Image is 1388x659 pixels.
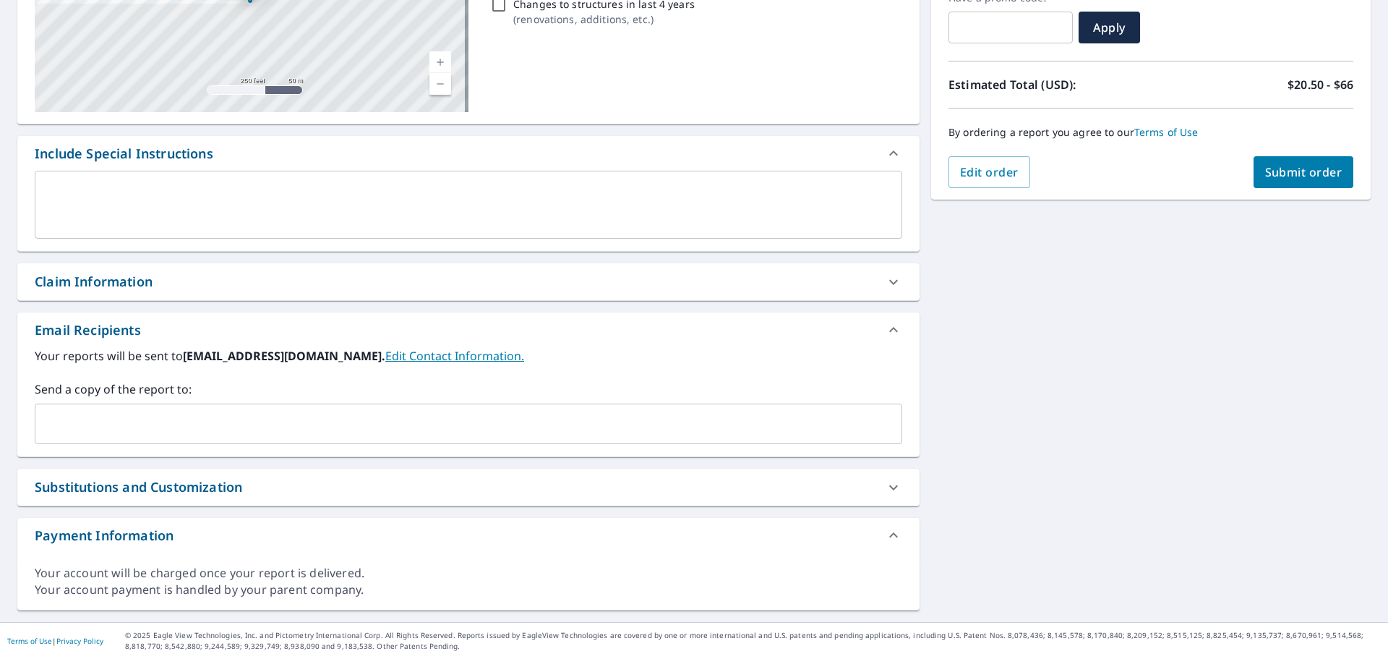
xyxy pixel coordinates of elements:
[17,469,920,506] div: Substitutions and Customization
[56,636,103,646] a: Privacy Policy
[429,51,451,73] a: Current Level 17, Zoom In
[35,526,173,545] div: Payment Information
[7,637,103,645] p: |
[35,347,902,365] label: Your reports will be sent to
[17,518,920,553] div: Payment Information
[948,76,1151,93] p: Estimated Total (USD):
[35,565,902,582] div: Your account will be charged once your report is delivered.
[1090,20,1128,35] span: Apply
[948,126,1353,139] p: By ordering a report you agree to our
[1288,76,1353,93] p: $20.50 - $66
[960,164,1019,180] span: Edit order
[35,582,902,598] div: Your account payment is handled by your parent company.
[429,73,451,95] a: Current Level 17, Zoom Out
[17,313,920,347] div: Email Recipients
[7,636,52,646] a: Terms of Use
[1254,156,1354,188] button: Submit order
[35,380,902,398] label: Send a copy of the report to:
[125,630,1381,652] p: © 2025 Eagle View Technologies, Inc. and Pictometry International Corp. All Rights Reserved. Repo...
[385,348,524,364] a: EditContactInfo
[35,272,153,292] div: Claim Information
[35,320,141,340] div: Email Recipients
[1265,164,1342,180] span: Submit order
[35,144,213,163] div: Include Special Instructions
[948,156,1030,188] button: Edit order
[35,477,242,497] div: Substitutions and Customization
[17,263,920,300] div: Claim Information
[1079,12,1140,43] button: Apply
[1134,125,1199,139] a: Terms of Use
[17,136,920,171] div: Include Special Instructions
[513,12,695,27] p: ( renovations, additions, etc. )
[183,348,385,364] b: [EMAIL_ADDRESS][DOMAIN_NAME].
